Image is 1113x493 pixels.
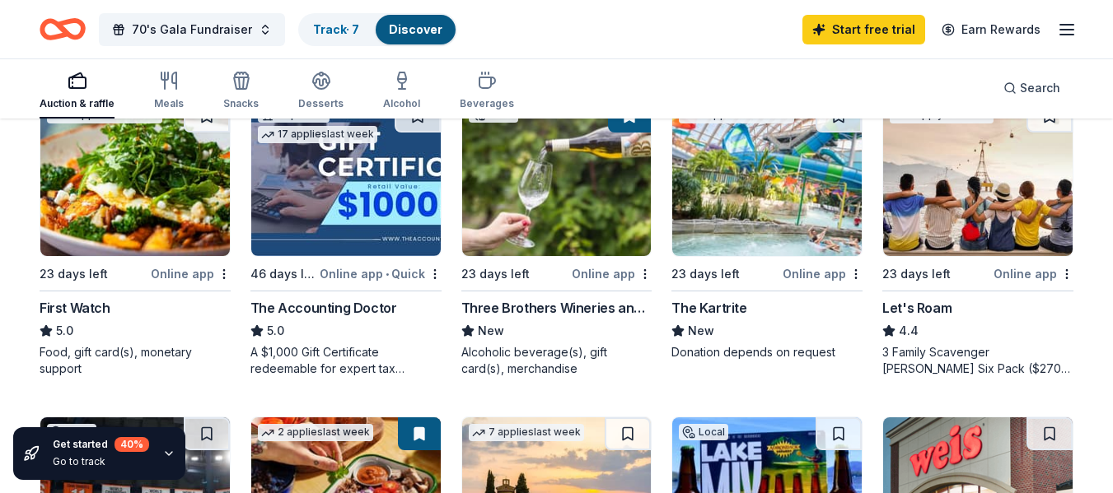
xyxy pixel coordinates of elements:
[783,263,863,284] div: Online app
[320,263,442,284] div: Online app Quick
[386,267,389,281] span: •
[298,64,344,119] button: Desserts
[990,72,1073,105] button: Search
[460,97,514,110] div: Beverages
[40,344,231,377] div: Food, gift card(s), monetary support
[40,99,231,377] a: Image for First Watch2 applieslast week23 days leftOnline appFirst Watch5.0Food, gift card(s), mo...
[882,264,951,284] div: 23 days left
[40,10,86,49] a: Home
[383,64,420,119] button: Alcohol
[932,15,1050,44] a: Earn Rewards
[883,100,1073,256] img: Image for Let's Roam
[40,264,108,284] div: 23 days left
[154,97,184,110] div: Meals
[671,264,740,284] div: 23 days left
[313,22,359,36] a: Track· 7
[671,344,863,360] div: Donation depends on request
[882,344,1073,377] div: 3 Family Scavenger [PERSON_NAME] Six Pack ($270 Value), 2 Date Night Scavenger [PERSON_NAME] Two ...
[267,321,284,341] span: 5.0
[53,437,149,452] div: Get started
[478,321,504,341] span: New
[469,424,584,441] div: 7 applies last week
[383,97,420,110] div: Alcohol
[56,321,73,341] span: 5.0
[461,298,652,318] div: Three Brothers Wineries and Estates
[882,298,952,318] div: Let's Roam
[298,97,344,110] div: Desserts
[389,22,442,36] a: Discover
[251,100,441,256] img: Image for The Accounting Doctor
[679,424,728,440] div: Local
[53,455,149,468] div: Go to track
[671,99,863,360] a: Image for The Kartrite2 applieslast week23 days leftOnline appThe KartriteNewDonation depends on ...
[132,20,252,40] span: 70's Gala Fundraiser
[99,13,285,46] button: 70's Gala Fundraiser
[899,321,919,341] span: 4.4
[572,263,652,284] div: Online app
[298,13,457,46] button: Track· 7Discover
[461,99,652,377] a: Image for Three Brothers Wineries and EstatesLocal23 days leftOnline appThree Brothers Wineries a...
[250,298,397,318] div: The Accounting Doctor
[154,64,184,119] button: Meals
[40,298,110,318] div: First Watch
[460,64,514,119] button: Beverages
[40,100,230,256] img: Image for First Watch
[250,344,442,377] div: A $1,000 Gift Certificate redeemable for expert tax preparation or tax resolution services—recipi...
[461,264,530,284] div: 23 days left
[223,64,259,119] button: Snacks
[40,64,115,119] button: Auction & raffle
[882,99,1073,377] a: Image for Let's Roam1 applylast week23 days leftOnline appLet's Roam4.43 Family Scavenger [PERSON...
[250,99,442,377] a: Image for The Accounting DoctorTop rated17 applieslast week46 days leftOnline app•QuickThe Accoun...
[671,298,746,318] div: The Kartrite
[258,126,377,143] div: 17 applies last week
[672,100,862,256] img: Image for The Kartrite
[40,97,115,110] div: Auction & raffle
[115,437,149,452] div: 40 %
[688,321,714,341] span: New
[802,15,925,44] a: Start free trial
[223,97,259,110] div: Snacks
[1020,78,1060,98] span: Search
[250,264,316,284] div: 46 days left
[462,100,652,256] img: Image for Three Brothers Wineries and Estates
[461,344,652,377] div: Alcoholic beverage(s), gift card(s), merchandise
[994,263,1073,284] div: Online app
[151,263,231,284] div: Online app
[258,424,373,441] div: 2 applies last week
